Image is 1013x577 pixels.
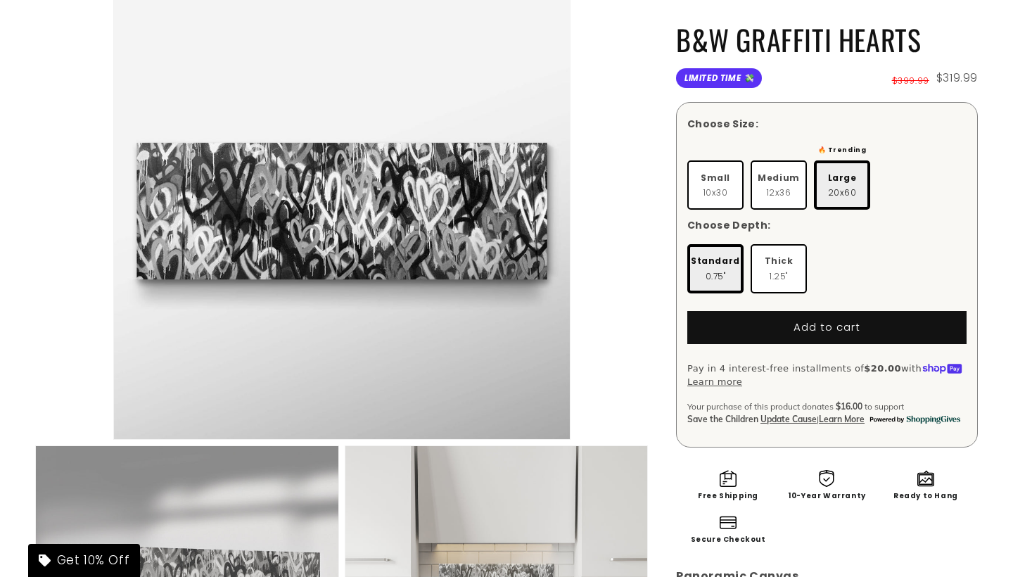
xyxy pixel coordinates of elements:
[687,160,744,210] label: 10x30
[687,218,771,233] div: Choose Depth:
[687,244,744,293] label: 0.75"
[936,68,978,89] span: $319.99
[751,244,807,293] label: 1.25"
[814,160,870,210] label: 20x60
[892,73,929,89] span: $399.99
[751,160,807,210] label: 12x36
[836,400,862,413] span: $16.00
[814,143,870,157] div: 🔥 Trending
[788,493,866,500] span: 10-Year Warranty
[687,311,967,344] button: Add to cart
[701,170,730,186] span: Small
[765,253,794,269] span: Thick
[676,68,762,89] span: Limited Time 💸
[691,253,740,269] span: Standard
[758,170,800,186] span: Medium
[691,536,766,543] span: Secure Checkout
[676,21,978,58] h1: B&W GRAFFITI HEARTS
[828,170,857,186] span: Large
[893,493,958,500] span: Ready to Hang
[687,400,834,413] span: Your purchase of this product donates
[687,413,758,426] span: Save the Children
[698,493,758,500] span: Free Shipping
[865,400,904,413] span: to support
[869,415,961,424] img: Powered By ShoppingGives
[28,544,140,577] div: Get 10% Off
[760,414,817,424] span: Update Cause Button
[819,414,865,424] span: Learn more
[817,414,819,424] span: |
[687,118,758,132] div: Choose Size:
